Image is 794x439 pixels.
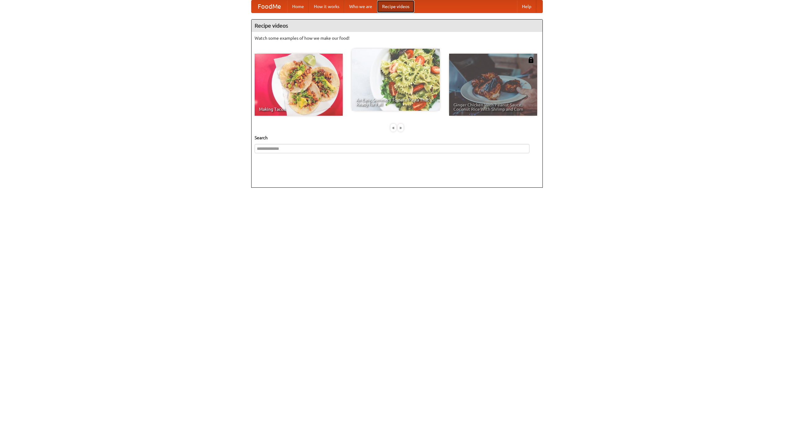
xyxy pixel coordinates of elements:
a: Who we are [344,0,377,13]
a: FoodMe [252,0,287,13]
h4: Recipe videos [252,20,542,32]
a: How it works [309,0,344,13]
h5: Search [255,135,539,141]
a: An Easy, Summery Tomato Pasta That's Ready for Fall [352,49,440,111]
a: Home [287,0,309,13]
div: « [390,124,396,132]
div: » [398,124,404,132]
img: 483408.png [528,57,534,63]
p: Watch some examples of how we make our food! [255,35,539,41]
a: Help [517,0,536,13]
a: Recipe videos [377,0,414,13]
span: Making Tacos [259,107,338,111]
a: Making Tacos [255,54,343,116]
span: An Easy, Summery Tomato Pasta That's Ready for Fall [356,98,435,106]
